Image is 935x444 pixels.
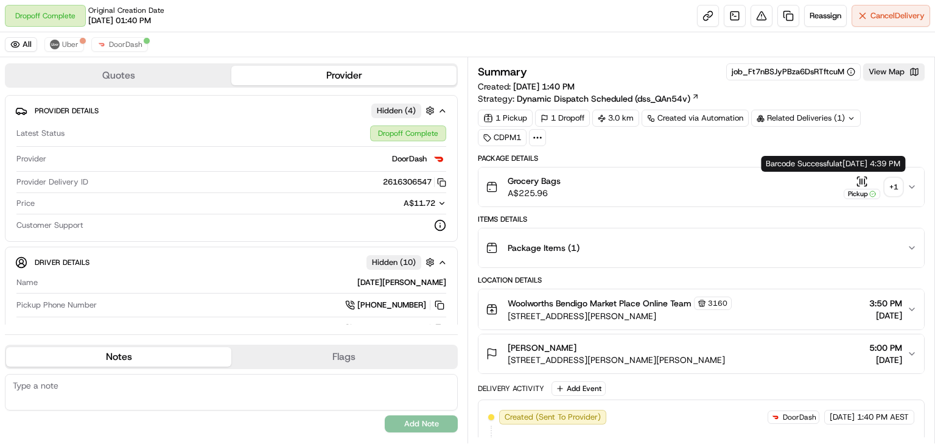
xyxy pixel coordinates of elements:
span: [DATE] 1:40 PM [513,81,575,92]
img: doordash_logo_v2.png [97,40,107,49]
img: doordash_logo_v2.png [432,152,446,166]
button: Notes [6,347,231,367]
button: Provider DetailsHidden (4) [15,100,447,121]
span: Dropoff Phone Number [16,323,99,334]
button: Quotes [6,66,231,85]
div: 1 Pickup [478,110,533,127]
button: Flags [231,347,457,367]
span: 5:00 PM [869,342,902,354]
h3: Summary [478,66,527,77]
span: [PHONE_NUMBER] [357,300,426,311]
span: Provider Details [35,106,99,116]
button: Hidden (4) [371,103,438,118]
span: [DATE] [869,354,902,366]
span: at [DATE] 4:39 PM [835,158,900,169]
button: View Map [863,63,925,80]
button: Reassign [804,5,847,27]
span: Hidden ( 10 ) [372,257,416,268]
span: Grocery Bags [508,175,561,187]
span: [DATE] [830,412,855,423]
span: Created (Sent To Provider) [505,412,601,423]
a: Dynamic Dispatch Scheduled (dss_QAn54v) [517,93,699,105]
a: [PHONE_NUMBER] [345,322,446,336]
button: A$11.72 [339,198,446,209]
button: Package Items (1) [478,228,924,267]
span: Latest Status [16,128,65,139]
span: Provider Delivery ID [16,177,88,188]
span: Package Items ( 1 ) [508,242,580,254]
span: [STREET_ADDRESS][PERSON_NAME] [508,310,732,322]
span: Name [16,277,38,288]
span: [DATE] 01:40 PM [88,15,151,26]
div: 1 Dropoff [535,110,590,127]
button: Driver DetailsHidden (10) [15,252,447,272]
span: [DATE] [869,309,902,322]
span: DoorDash [392,153,427,164]
a: Created via Automation [642,110,749,127]
button: All [5,37,37,52]
span: Reassign [810,10,841,21]
button: Add Event [552,381,606,396]
a: [PHONE_NUMBER] [345,298,446,312]
span: [PHONE_NUMBER] [357,323,426,334]
span: Provider [16,153,46,164]
div: Location Details [478,275,925,285]
button: job_Ft7nBSJyPBza6DsRTftcuM [732,66,855,77]
img: uber-new-logo.jpeg [50,40,60,49]
span: Driver Details [35,258,89,267]
span: [PERSON_NAME] [508,342,576,354]
button: DoorDash [91,37,148,52]
button: [PERSON_NAME][STREET_ADDRESS][PERSON_NAME][PERSON_NAME]5:00 PM[DATE] [478,334,924,373]
button: Woolworths Bendigo Market Place Online Team3160[STREET_ADDRESS][PERSON_NAME]3:50 PM[DATE] [478,289,924,329]
button: 2616306547 [383,177,446,188]
span: Woolworths Bendigo Market Place Online Team [508,297,692,309]
div: + 1 [885,178,902,196]
button: Grocery BagsA$225.96Pickup+1 [478,167,924,206]
button: CancelDelivery [852,5,930,27]
span: Price [16,198,35,209]
div: Items Details [478,214,925,224]
button: Pickup [844,175,880,199]
span: Original Creation Date [88,5,164,15]
span: 3160 [708,298,727,308]
span: Created: [478,80,575,93]
span: 1:40 PM AEST [857,412,909,423]
span: [STREET_ADDRESS][PERSON_NAME][PERSON_NAME] [508,354,725,366]
div: Related Deliveries (1) [751,110,861,127]
div: Strategy: [478,93,699,105]
button: Pickup+1 [844,175,902,199]
span: Uber [62,40,79,49]
img: doordash_logo_v2.png [771,412,780,422]
div: CDPM1 [478,129,527,146]
div: Package Details [478,153,925,163]
span: Pickup Phone Number [16,300,97,311]
span: 3:50 PM [869,297,902,309]
span: DoorDash [783,412,816,422]
span: Dynamic Dispatch Scheduled (dss_QAn54v) [517,93,690,105]
div: [DATE][PERSON_NAME] [43,277,446,288]
span: Hidden ( 4 ) [377,105,416,116]
div: Pickup [844,189,880,199]
button: Uber [44,37,84,52]
button: Hidden (10) [366,255,438,270]
div: Barcode Successful [761,156,905,172]
span: A$11.72 [404,198,435,208]
span: A$225.96 [508,187,561,199]
span: Cancel Delivery [870,10,925,21]
span: Customer Support [16,220,83,231]
span: DoorDash [109,40,142,49]
button: Provider [231,66,457,85]
div: 3.0 km [592,110,639,127]
div: Delivery Activity [478,384,544,393]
